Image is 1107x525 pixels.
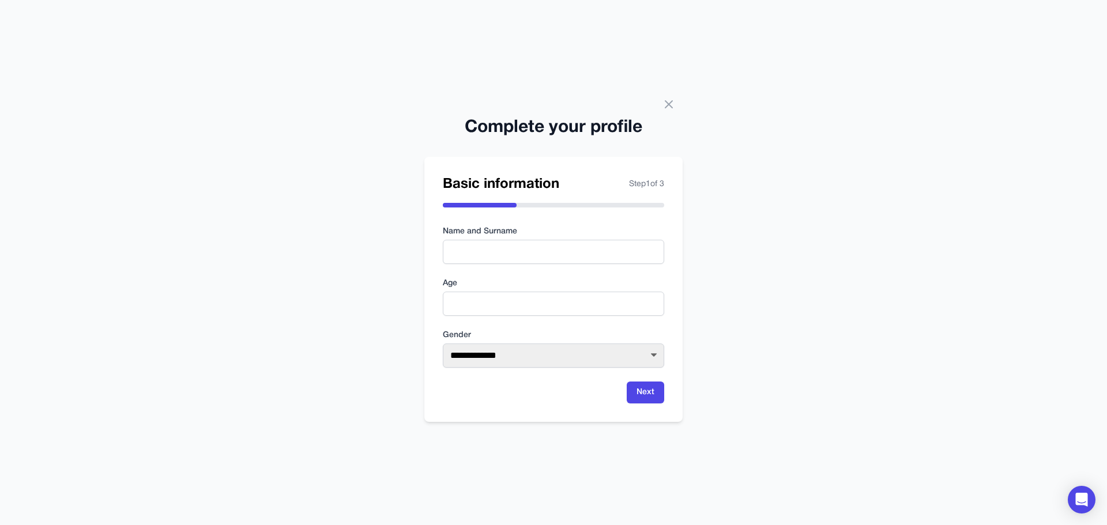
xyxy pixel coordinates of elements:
[1068,486,1095,513] div: Open Intercom Messenger
[627,382,664,403] button: Next
[443,330,664,341] label: Gender
[443,226,664,237] label: Name and Surname
[443,278,664,289] label: Age
[424,118,683,138] h2: Complete your profile
[443,175,559,194] h2: Basic information
[629,179,664,190] span: Step 1 of 3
